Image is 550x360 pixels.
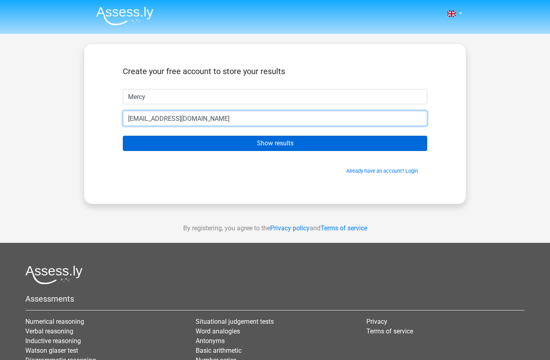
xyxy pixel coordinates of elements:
img: Assessly [96,6,153,25]
a: Numerical reasoning [25,318,84,325]
a: Watson glaser test [25,347,78,354]
a: Basic arithmetic [196,347,242,354]
a: Terms of service [366,327,413,335]
a: Privacy [366,318,387,325]
input: Email [123,111,427,126]
input: Show results [123,136,427,151]
img: Assessly logo [25,265,83,284]
a: Verbal reasoning [25,327,73,335]
a: Inductive reasoning [25,337,81,345]
h5: Assessments [25,294,525,304]
input: First name [123,89,427,104]
a: Privacy policy [270,224,310,232]
h5: Create your free account to store your results [123,66,427,76]
a: Antonyms [196,337,225,345]
a: Situational judgement tests [196,318,274,325]
a: Already have an account? Login [346,168,418,174]
a: Terms of service [320,224,367,232]
a: Word analogies [196,327,240,335]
